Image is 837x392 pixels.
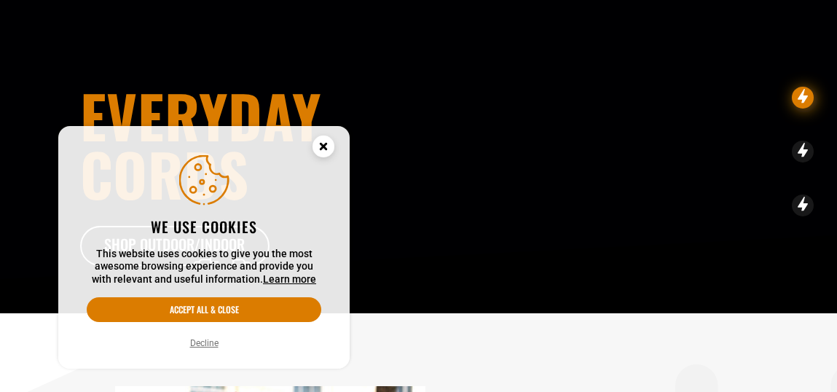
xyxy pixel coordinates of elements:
[263,273,316,285] a: Learn more
[186,336,223,350] button: Decline
[87,248,321,286] p: This website uses cookies to give you the most awesome browsing experience and provide you with r...
[58,126,350,369] aside: Cookie Consent
[87,297,321,322] button: Accept all & close
[87,217,321,236] h2: We use cookies
[80,86,487,203] h1: Everyday cords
